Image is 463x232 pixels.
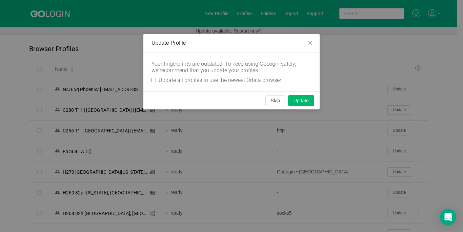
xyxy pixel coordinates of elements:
[440,209,456,225] div: Open Intercom Messenger
[265,95,285,106] button: Skip
[156,77,284,83] span: Update all profiles to use the newest Orbita browser
[307,40,313,46] i: icon: close
[288,95,314,106] button: Update
[152,39,311,47] div: Update Profile
[301,34,320,53] button: Close
[152,61,301,73] div: Your fingerprints are outdated. To keep using GoLogin safely, we recommend that you update your p...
